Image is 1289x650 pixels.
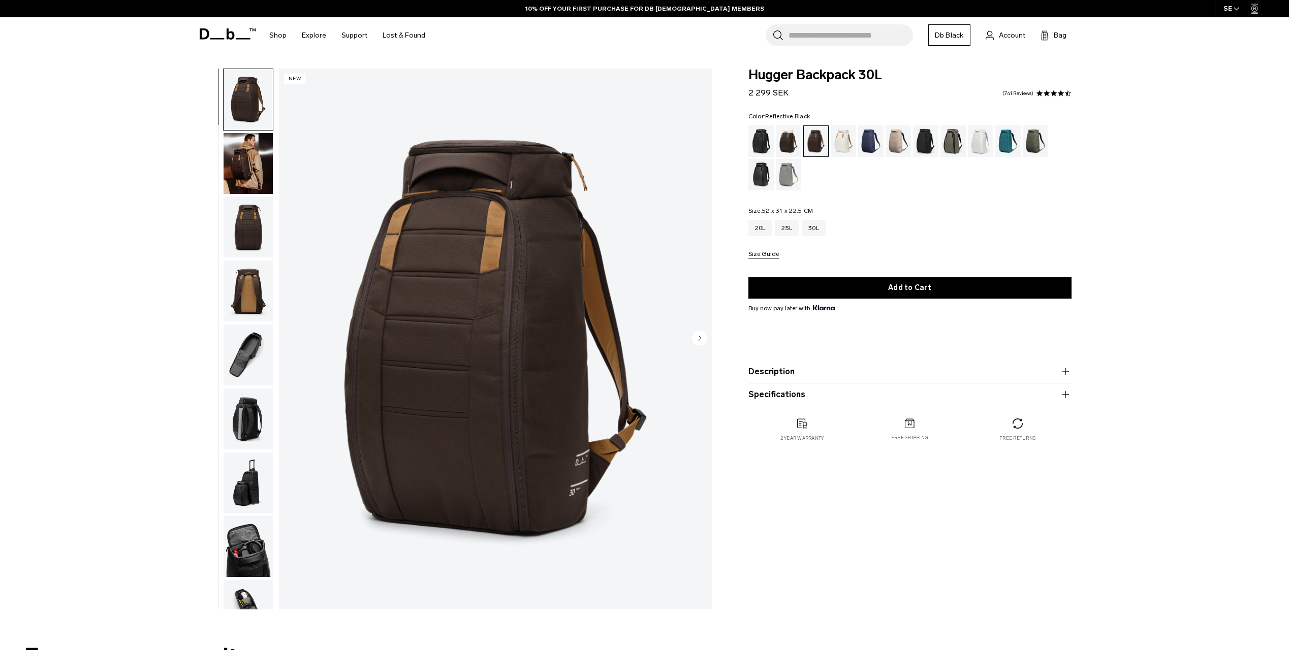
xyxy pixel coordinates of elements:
li: 1 / 10 [279,69,712,609]
img: Hugger Backpack 30L Espresso [224,197,273,258]
button: Hugger Backpack 30L Espresso [223,515,273,577]
img: Hugger Backpack 30L Espresso [224,324,273,385]
p: 2 year warranty [780,435,824,442]
span: Hugger Backpack 30L [748,69,1072,82]
legend: Color: [748,113,810,119]
a: Account [986,29,1025,41]
a: Clean Slate [968,125,993,157]
button: Next slide [692,330,707,347]
button: Hugger Backpack 30L Espresso [223,388,273,450]
a: 10% OFF YOUR FIRST PURCHASE FOR DB [DEMOGRAPHIC_DATA] MEMBERS [525,4,764,13]
a: 20L [748,220,772,236]
a: Forest Green [940,125,966,157]
a: Db Black [928,24,970,46]
p: Free shipping [891,434,928,441]
img: Hugger Backpack 30L Espresso [224,133,273,194]
a: Charcoal Grey [913,125,938,157]
img: Hugger Backpack 30L Espresso [224,69,273,130]
button: Hugger Backpack 30L Espresso [223,452,273,514]
span: Account [999,30,1025,41]
button: Hugger Backpack 30L Espresso [223,260,273,322]
button: Hugger Backpack 30L Espresso [223,197,273,258]
img: Hugger Backpack 30L Espresso [224,580,273,641]
a: Black Out [748,125,774,157]
button: Size Guide [748,251,779,258]
a: Espresso [803,125,829,157]
a: Moss Green [1023,125,1048,157]
a: Blue Hour [858,125,884,157]
span: Reflective Black [765,113,810,120]
img: Hugger Backpack 30L Espresso [224,261,273,321]
a: Cappuccino [776,125,801,157]
a: Midnight Teal [995,125,1021,157]
img: Hugger Backpack 30L Espresso [279,69,712,609]
a: Sand Grey [776,159,801,190]
span: Bag [1054,30,1066,41]
button: Specifications [748,388,1072,401]
a: 25L [775,220,799,236]
button: Hugger Backpack 30L Espresso [223,324,273,386]
button: Add to Cart [748,277,1072,299]
legend: Size: [748,208,813,214]
p: Free returns [999,435,1035,442]
a: Explore [302,17,326,53]
img: {"height" => 20, "alt" => "Klarna"} [813,305,835,310]
a: Reflective Black [748,159,774,190]
p: New [284,74,306,84]
a: Oatmilk [831,125,856,157]
a: 30L [802,220,826,236]
button: Hugger Backpack 30L Espresso [223,133,273,194]
button: Hugger Backpack 30L Espresso [223,69,273,131]
img: Hugger Backpack 30L Espresso [224,516,273,577]
a: Lost & Found [383,17,425,53]
span: 52 x 31 x 22.5 CM [762,207,813,214]
a: Fogbow Beige [886,125,911,157]
nav: Main Navigation [262,17,433,53]
button: Hugger Backpack 30L Espresso [223,579,273,641]
img: Hugger Backpack 30L Espresso [224,452,273,513]
a: 741 reviews [1002,91,1033,96]
button: Bag [1041,29,1066,41]
span: Buy now pay later with [748,304,835,313]
img: Hugger Backpack 30L Espresso [224,388,273,449]
a: Shop [269,17,287,53]
a: Support [341,17,367,53]
span: 2 299 SEK [748,88,789,97]
button: Description [748,366,1072,378]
